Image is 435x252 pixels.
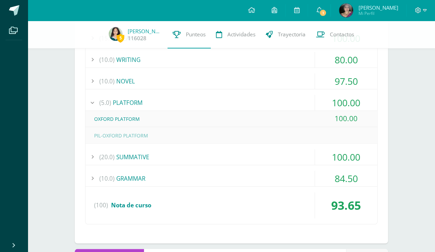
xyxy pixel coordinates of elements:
[85,128,377,143] div: PIL-OXFORD PLATFORM
[227,31,255,38] span: Actividades
[315,192,377,218] div: 93.65
[358,4,398,11] span: [PERSON_NAME]
[85,52,377,67] div: WRITING
[211,21,261,48] a: Actividades
[315,73,377,89] div: 97.50
[94,192,108,218] span: (100)
[319,9,327,17] span: 1
[186,31,206,38] span: Punteos
[315,149,377,165] div: 100.00
[111,201,151,209] span: Nota de curso
[99,171,115,186] span: (10.0)
[128,35,146,42] a: 116028
[315,52,377,67] div: 80.00
[85,171,377,186] div: GRAMMAR
[85,73,377,89] div: NOVEL
[261,21,311,48] a: Trayectoria
[311,21,359,48] a: Contactos
[358,10,398,16] span: Mi Perfil
[85,149,377,165] div: SUMMATIVE
[128,28,162,35] a: [PERSON_NAME]
[167,21,211,48] a: Punteos
[278,31,306,38] span: Trayectoria
[85,95,377,110] div: PLATFORM
[330,31,354,38] span: Contactos
[315,95,377,110] div: 100.00
[85,111,377,127] div: OXFORD PLATFORM
[339,3,353,17] img: 3a3c8100c5ad4521c7d5a241b3180da3.png
[99,149,115,165] span: (20.0)
[117,34,124,42] span: 5
[99,73,115,89] span: (10.0)
[315,171,377,186] div: 84.50
[315,111,377,126] div: 100.00
[99,95,111,110] span: (5.0)
[109,27,123,41] img: 630113e3c11eaf4d2372eacf1d972cf3.png
[99,52,115,67] span: (10.0)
